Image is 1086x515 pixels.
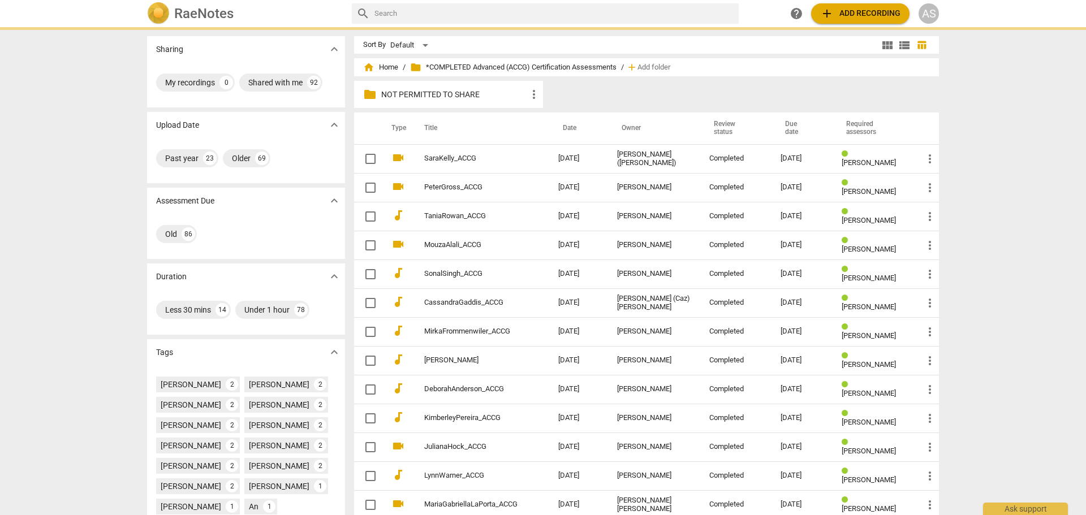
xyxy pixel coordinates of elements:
button: AS [919,3,939,24]
span: add [820,7,834,20]
span: more_vert [923,239,937,252]
a: TaniaRowan_ACCG [424,212,518,220]
span: more_vert [923,383,937,396]
div: 2 [314,399,326,411]
span: Review status: completed [842,236,852,245]
div: [PERSON_NAME] [617,356,691,365]
span: view_module [881,38,894,52]
span: help [790,7,803,20]
div: 2 [226,378,238,391]
span: more_vert [923,152,937,166]
div: [PERSON_NAME] [249,379,309,390]
div: [DATE] [781,183,824,192]
span: / [621,63,624,72]
span: Review status: completed [842,409,852,418]
div: Older [232,153,251,164]
div: 2 [226,439,238,452]
td: [DATE] [549,173,608,202]
span: Add folder [637,63,670,72]
td: [DATE] [549,231,608,259]
a: CassandraGaddis_ACCG [424,298,518,307]
span: more_vert [923,440,937,454]
span: Review status: completed [842,467,852,475]
span: Review status: completed [842,438,852,447]
div: 86 [182,227,195,241]
button: Upload [811,3,910,24]
span: audiotrack [391,266,405,280]
span: videocam [391,151,405,165]
a: LogoRaeNotes [147,2,343,25]
div: Past year [165,153,199,164]
span: expand_more [327,345,341,359]
div: [PERSON_NAME] [249,440,309,451]
div: 78 [294,303,308,317]
div: Completed [709,414,762,422]
td: [DATE] [549,461,608,490]
div: 2 [226,399,238,411]
span: Review status: completed [842,380,852,389]
span: [PERSON_NAME] [842,475,896,484]
a: JulianaHock_ACCG [424,443,518,451]
td: [DATE] [549,432,608,461]
span: more_vert [923,267,937,281]
span: search [356,7,370,20]
div: [PERSON_NAME] [617,212,691,220]
span: more_vert [923,325,937,339]
span: videocam [391,497,405,510]
div: Sort By [363,41,386,49]
div: [PERSON_NAME] [617,443,691,451]
span: audiotrack [391,468,405,482]
span: view_list [898,38,911,52]
div: [DATE] [781,270,824,278]
div: [DATE] [781,385,824,393]
span: Review status: completed [842,323,852,331]
div: [PERSON_NAME] [617,270,691,278]
div: [PERSON_NAME] [PERSON_NAME] [617,496,691,513]
div: [PERSON_NAME] [617,241,691,249]
div: [PERSON_NAME] [617,471,691,480]
p: Sharing [156,44,183,55]
span: more_vert [923,498,937,512]
a: MouzaAlali_ACCG [424,241,518,249]
a: KimberleyPereira_ACCG [424,414,518,422]
span: table_chart [916,40,927,50]
a: Help [786,3,807,24]
td: [DATE] [549,259,608,288]
div: 23 [203,152,217,165]
button: List view [896,37,913,54]
span: [PERSON_NAME] [842,389,896,397]
span: Review status: completed [842,207,852,216]
span: [PERSON_NAME] [842,302,896,311]
div: 1 [263,500,275,513]
div: [DATE] [781,241,824,249]
button: Show more [326,192,343,209]
div: Completed [709,298,762,307]
span: add [626,62,637,73]
div: 0 [219,76,233,89]
button: Show more [326,268,343,285]
span: [PERSON_NAME] [842,274,896,282]
div: [DATE] [781,212,824,220]
div: [PERSON_NAME] [161,481,221,492]
th: Type [382,112,411,144]
span: [PERSON_NAME] [842,245,896,253]
td: [DATE] [549,202,608,231]
div: 2 [314,439,326,452]
div: [PERSON_NAME] [617,183,691,192]
img: Logo [147,2,170,25]
span: [PERSON_NAME] [842,504,896,513]
span: more_vert [923,469,937,483]
div: Completed [709,385,762,393]
th: Title [411,112,549,144]
span: [PERSON_NAME] [842,360,896,369]
div: [PERSON_NAME] [617,414,691,422]
button: Table view [913,37,930,54]
div: [DATE] [781,154,824,163]
div: Completed [709,212,762,220]
span: Review status: completed [842,294,852,302]
span: more_vert [923,412,937,425]
input: Search [374,5,734,23]
p: Upload Date [156,119,199,131]
p: NOT PERMITTED TO SHARE [381,89,527,101]
div: Ask support [983,503,1068,515]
